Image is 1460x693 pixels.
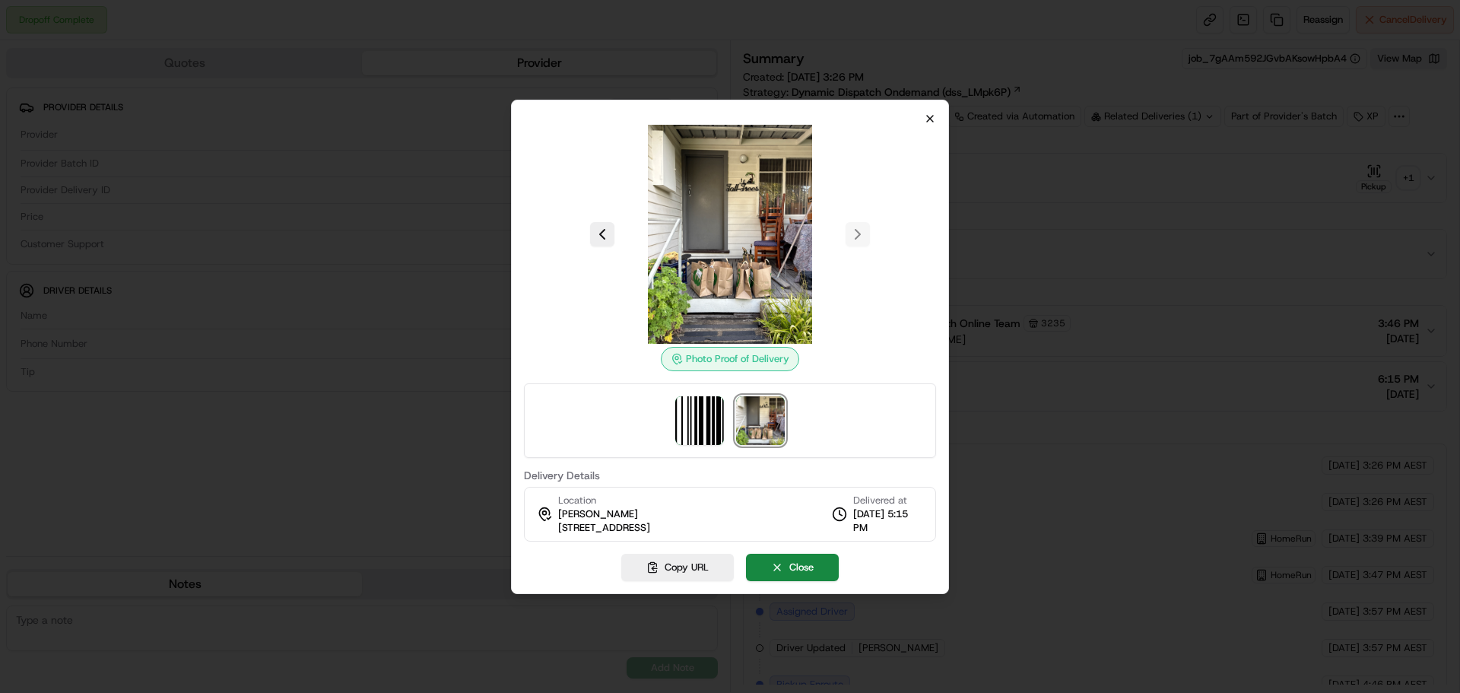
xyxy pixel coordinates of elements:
[853,507,923,535] span: [DATE] 5:15 PM
[558,521,650,535] span: [STREET_ADDRESS]
[746,554,839,581] button: Close
[558,507,638,521] span: [PERSON_NAME]
[661,347,799,371] div: Photo Proof of Delivery
[736,396,785,445] img: photo_proof_of_delivery image
[675,396,724,445] img: barcode_scan_on_pickup image
[620,125,839,344] img: photo_proof_of_delivery image
[524,470,936,481] label: Delivery Details
[853,494,923,507] span: Delivered at
[558,494,596,507] span: Location
[621,554,734,581] button: Copy URL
